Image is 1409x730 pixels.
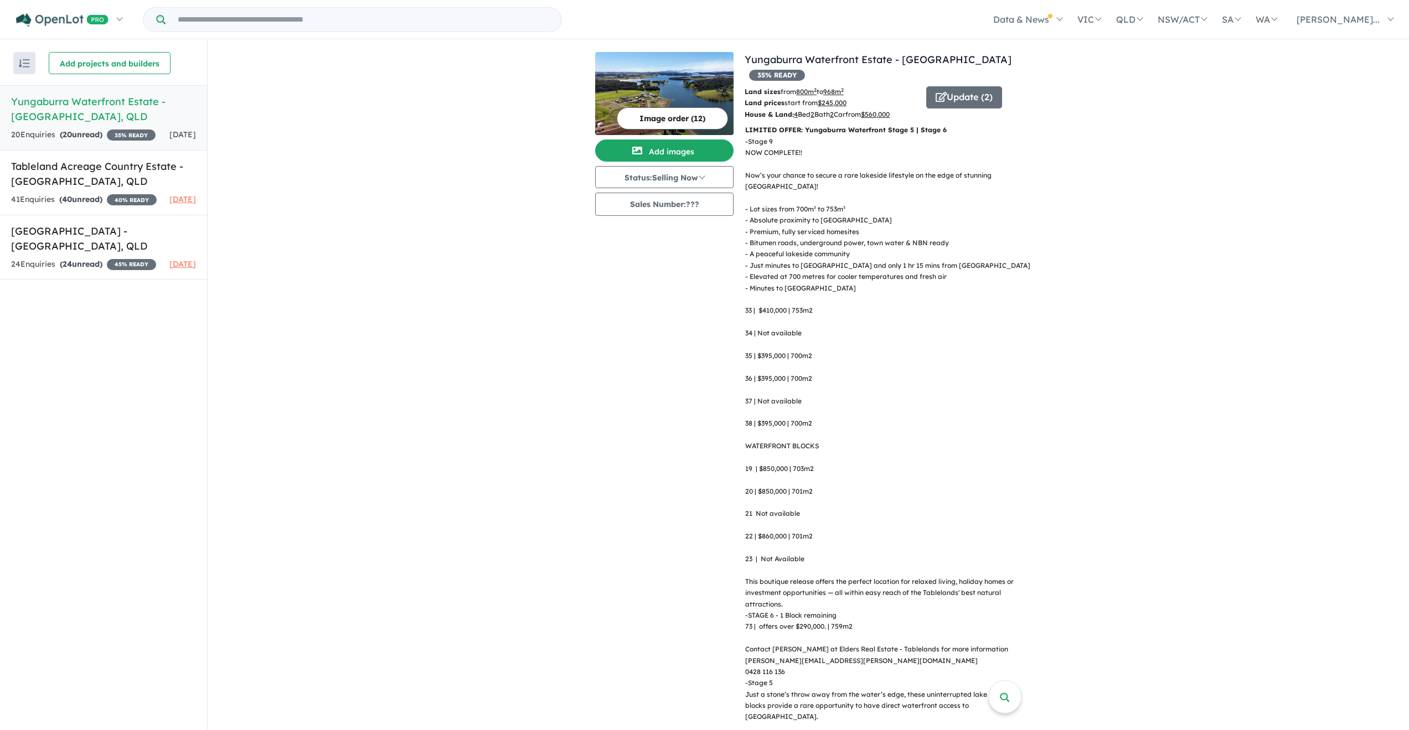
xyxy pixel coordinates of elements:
p: start from [745,97,918,108]
span: [DATE] [169,194,196,204]
span: 20 [63,130,72,139]
p: LIMITED OFFER: Yungaburra Waterfront Stage 5 | Stage 6 [745,125,1021,136]
p: - Stage 9 NOW COMPLETE!! Now’s your chance to secure a rare lakeside lifestyle on the edge of stu... [745,136,1030,610]
div: 41 Enquir ies [11,193,157,206]
span: 45 % READY [107,259,156,270]
strong: ( unread) [59,194,102,204]
u: 2 [811,110,814,118]
sup: 2 [814,87,817,93]
input: Try estate name, suburb, builder or developer [168,8,559,32]
span: [DATE] [169,130,196,139]
b: House & Land: [745,110,794,118]
img: Yungaburra Waterfront Estate - Yungaburra [595,52,734,135]
button: Image order (12) [617,107,728,130]
u: 2 [830,110,834,118]
strong: ( unread) [60,259,102,269]
b: Land sizes [745,87,781,96]
span: [DATE] [169,259,196,269]
strong: ( unread) [60,130,102,139]
span: 40 % READY [107,194,157,205]
b: Land prices [745,99,785,107]
button: Status:Selling Now [595,166,734,188]
a: Yungaburra Waterfront Estate - [GEOGRAPHIC_DATA] [745,53,1011,66]
u: 4 [794,110,798,118]
p: - STAGE 6 - 1 Block remaining 73 | offers over $290,000. | 759m2 Contact [PERSON_NAME] at Elders ... [745,610,1030,677]
u: $ 560,000 [861,110,890,118]
h5: Tableland Acreage Country Estate - [GEOGRAPHIC_DATA] , QLD [11,159,196,189]
span: to [817,87,844,96]
span: 35 % READY [749,70,805,81]
u: 968 m [823,87,844,96]
sup: 2 [841,87,844,93]
u: 800 m [796,87,817,96]
img: sort.svg [19,59,30,68]
span: 24 [63,259,72,269]
span: [PERSON_NAME]... [1297,14,1380,25]
button: Sales Number:??? [595,193,734,216]
div: 24 Enquir ies [11,258,156,271]
p: Bed Bath Car from [745,109,918,120]
span: 40 [62,194,72,204]
button: Update (2) [926,86,1002,108]
button: Add projects and builders [49,52,171,74]
div: 20 Enquir ies [11,128,156,142]
img: Openlot PRO Logo White [16,13,109,27]
h5: [GEOGRAPHIC_DATA] - [GEOGRAPHIC_DATA] , QLD [11,224,196,253]
p: from [745,86,918,97]
span: 35 % READY [107,130,156,141]
u: $ 245,000 [818,99,847,107]
button: Add images [595,139,734,162]
h5: Yungaburra Waterfront Estate - [GEOGRAPHIC_DATA] , QLD [11,94,196,124]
